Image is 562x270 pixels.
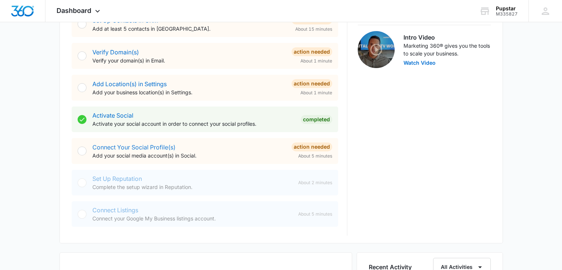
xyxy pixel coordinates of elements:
[92,88,286,96] p: Add your business location(s) in Settings.
[92,17,158,24] a: Set Up Contacts in CRM
[298,153,332,159] span: About 5 minutes
[92,152,286,159] p: Add your social media account(s) in Social.
[292,142,332,151] div: Action Needed
[300,90,332,96] span: About 1 minute
[403,42,491,57] p: Marketing 360® gives you the tools to scale your business.
[92,120,295,128] p: Activate your social account in order to connect your social profiles.
[92,215,292,222] p: Connect your Google My Business listings account.
[496,6,518,11] div: account name
[496,11,518,17] div: account id
[403,33,491,42] h3: Intro Video
[358,31,395,68] img: Intro Video
[92,80,167,88] a: Add Location(s) in Settings
[298,179,332,186] span: About 2 minutes
[92,112,133,119] a: Activate Social
[301,115,332,124] div: Completed
[57,7,91,14] span: Dashboard
[292,47,332,56] div: Action Needed
[92,144,176,151] a: Connect Your Social Profile(s)
[300,58,332,64] span: About 1 minute
[92,183,292,191] p: Complete the setup wizard in Reputation.
[92,57,286,64] p: Verify your domain(s) in Email.
[298,211,332,217] span: About 5 minutes
[92,48,139,56] a: Verify Domain(s)
[295,26,332,33] span: About 15 minutes
[292,79,332,88] div: Action Needed
[403,60,436,65] button: Watch Video
[92,25,286,33] p: Add at least 5 contacts in [GEOGRAPHIC_DATA].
